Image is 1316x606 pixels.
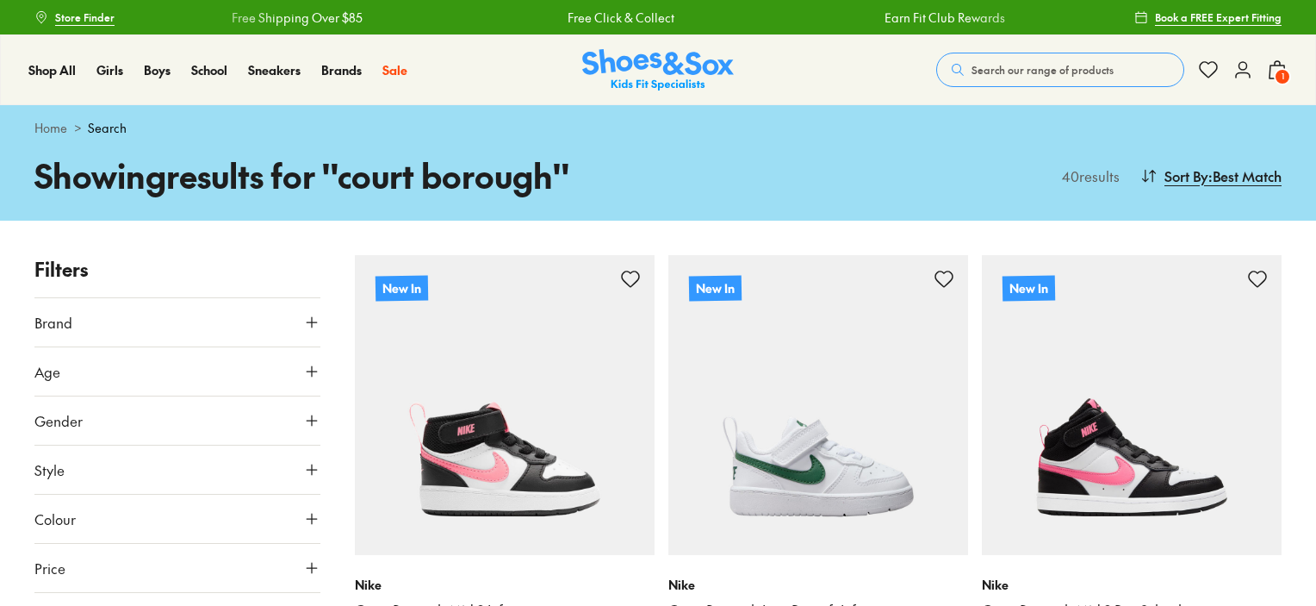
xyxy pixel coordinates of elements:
[376,275,428,301] p: New In
[96,61,123,78] span: Girls
[34,119,1282,137] div: >
[144,61,171,79] a: Boys
[34,347,320,396] button: Age
[971,62,1114,78] span: Search our range of products
[1274,68,1291,85] span: 1
[1055,166,1120,186] p: 40 results
[55,9,115,25] span: Store Finder
[689,275,742,301] p: New In
[34,151,658,200] h1: Showing results for " court borough "
[34,255,320,284] p: Filters
[668,255,968,555] a: New In
[34,312,72,333] span: Brand
[248,61,301,78] span: Sneakers
[668,576,968,594] p: Nike
[34,446,320,494] button: Style
[34,361,60,382] span: Age
[34,119,67,137] a: Home
[936,53,1184,87] button: Search our range of products
[191,61,227,79] a: School
[382,61,407,78] span: Sale
[144,61,171,78] span: Boys
[34,509,76,529] span: Colour
[34,2,115,33] a: Store Finder
[88,119,127,137] span: Search
[355,255,655,555] a: New In
[34,410,83,431] span: Gender
[34,544,320,592] button: Price
[982,576,1282,594] p: Nike
[34,397,320,445] button: Gender
[248,61,301,79] a: Sneakers
[96,61,123,79] a: Girls
[540,9,647,27] a: Free Click & Collect
[28,61,76,78] span: Shop All
[1155,9,1282,25] span: Book a FREE Expert Fitting
[191,61,227,78] span: School
[355,576,655,594] p: Nike
[34,558,65,578] span: Price
[34,495,320,543] button: Colour
[982,255,1282,555] a: New In
[204,9,335,27] a: Free Shipping Over $85
[1140,157,1282,195] button: Sort By:Best Match
[1134,2,1282,33] a: Book a FREE Expert Fitting
[34,459,65,480] span: Style
[1267,51,1288,89] button: 1
[857,9,978,27] a: Earn Fit Club Rewards
[34,298,320,347] button: Brand
[321,61,362,78] span: Brands
[1003,275,1055,301] p: New In
[28,61,76,79] a: Shop All
[582,49,734,91] img: SNS_Logo_Responsive.svg
[382,61,407,79] a: Sale
[1208,166,1282,186] span: : Best Match
[321,61,362,79] a: Brands
[582,49,734,91] a: Shoes & Sox
[1164,166,1208,186] span: Sort By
